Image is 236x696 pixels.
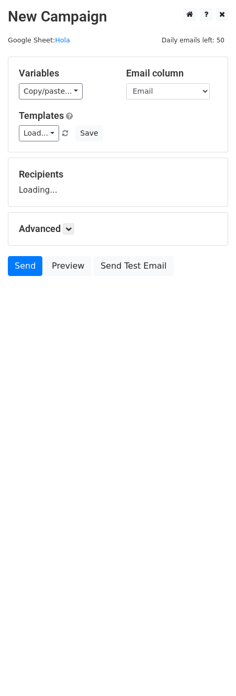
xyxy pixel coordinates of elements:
a: Preview [45,256,91,276]
h5: Recipients [19,169,217,180]
h2: New Campaign [8,8,228,26]
a: Hola [55,36,70,44]
a: Send Test Email [94,256,173,276]
button: Save [75,125,103,141]
a: Copy/paste... [19,83,83,100]
h5: Email column [126,68,218,79]
a: Templates [19,110,64,121]
span: Daily emails left: 50 [158,35,228,46]
a: Send [8,256,42,276]
h5: Advanced [19,223,217,235]
div: Loading... [19,169,217,196]
a: Load... [19,125,59,141]
a: Daily emails left: 50 [158,36,228,44]
small: Google Sheet: [8,36,70,44]
h5: Variables [19,68,110,79]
